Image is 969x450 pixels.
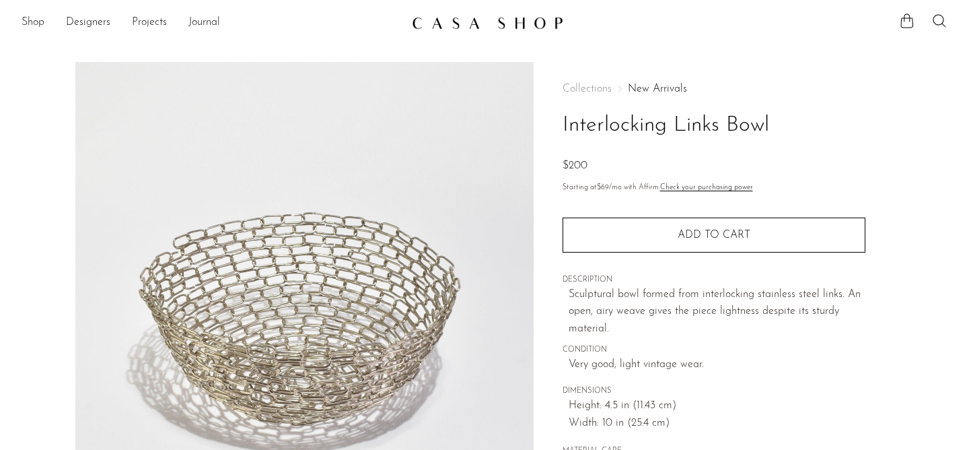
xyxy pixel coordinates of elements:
[188,14,220,32] a: Journal
[563,385,865,397] span: DIMENSIONS
[563,218,865,253] button: Add to cart
[563,108,865,143] h1: Interlocking Links Bowl
[569,397,865,415] span: Height: 4.5 in (11.43 cm)
[22,11,401,34] nav: Desktop navigation
[66,14,110,32] a: Designers
[563,182,865,194] p: Starting at /mo with Affirm.
[597,184,609,191] span: $69
[563,160,587,171] span: $200
[660,184,753,191] a: Check your purchasing power - Learn more about Affirm Financing (opens in modal)
[678,230,750,240] span: Add to cart
[628,84,687,94] a: New Arrivals
[569,415,865,432] span: Width: 10 in (25.4 cm)
[132,14,167,32] a: Projects
[563,84,865,94] nav: Breadcrumbs
[569,286,865,338] p: Sculptural bowl formed from interlocking stainless steel links. An open, airy weave gives the pie...
[563,84,612,94] span: Collections
[22,11,401,34] ul: NEW HEADER MENU
[563,274,865,286] span: DESCRIPTION
[22,14,44,32] a: Shop
[563,344,865,356] span: CONDITION
[569,356,865,374] span: Very good; light vintage wear.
